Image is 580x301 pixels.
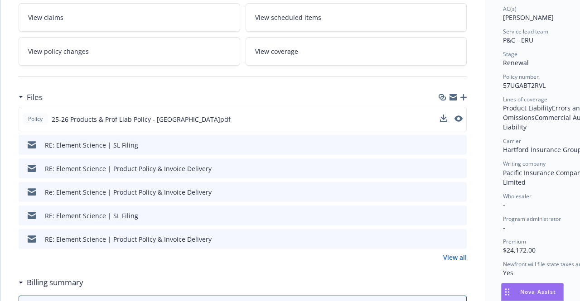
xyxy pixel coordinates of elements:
button: download file [440,115,447,124]
span: 25-26 Products & Prof Liab Policy - [GEOGRAPHIC_DATA]pdf [52,115,231,124]
span: 57UGABT2RVL [503,81,546,90]
a: View scheduled items [246,3,467,32]
h3: Billing summary [27,277,83,288]
button: Nova Assist [501,283,564,301]
span: $24,172.00 [503,246,536,254]
span: Premium [503,238,526,245]
span: Renewal [503,58,529,67]
span: [PERSON_NAME] [503,13,554,22]
span: - [503,201,505,209]
button: download file [440,164,448,173]
a: View all [443,253,467,262]
span: Program administrator [503,215,561,223]
h3: Files [27,91,43,103]
span: Policy [26,115,44,123]
button: download file [440,234,448,244]
button: preview file [455,187,463,197]
button: preview file [454,115,463,122]
span: View coverage [255,47,298,56]
div: RE: Element Science | Product Policy & Invoice Delivery [45,164,212,173]
span: Lines of coverage [503,96,547,103]
div: RE: Element Science | SL Filing [45,140,138,150]
div: Files [19,91,43,103]
button: preview file [455,211,463,220]
span: - [503,223,505,232]
span: Yes [503,268,513,277]
span: View policy changes [28,47,89,56]
span: Writing company [503,160,546,167]
a: View policy changes [19,37,240,66]
a: View coverage [246,37,467,66]
span: View scheduled items [255,13,321,22]
span: View claims [28,13,63,22]
div: Re: Element Science | Product Policy & Invoice Delivery [45,187,212,197]
button: download file [440,115,447,122]
button: preview file [454,115,463,124]
div: Drag to move [502,283,513,301]
span: Carrier [503,137,521,145]
button: preview file [455,234,463,244]
a: View claims [19,3,240,32]
button: download file [440,211,448,220]
span: Service lead team [503,28,548,35]
div: RE: Element Science | Product Policy & Invoice Delivery [45,234,212,244]
button: preview file [455,164,463,173]
button: download file [440,140,448,150]
div: Billing summary [19,277,83,288]
span: P&C - ERU [503,36,533,44]
span: Wholesaler [503,192,532,200]
span: AC(s) [503,5,517,13]
button: preview file [455,140,463,150]
span: Product Liability [503,104,552,112]
span: Policy number [503,73,539,81]
span: Nova Assist [520,288,556,296]
button: download file [440,187,448,197]
div: RE: Element Science | SL Filing [45,211,138,220]
span: Stage [503,50,517,58]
